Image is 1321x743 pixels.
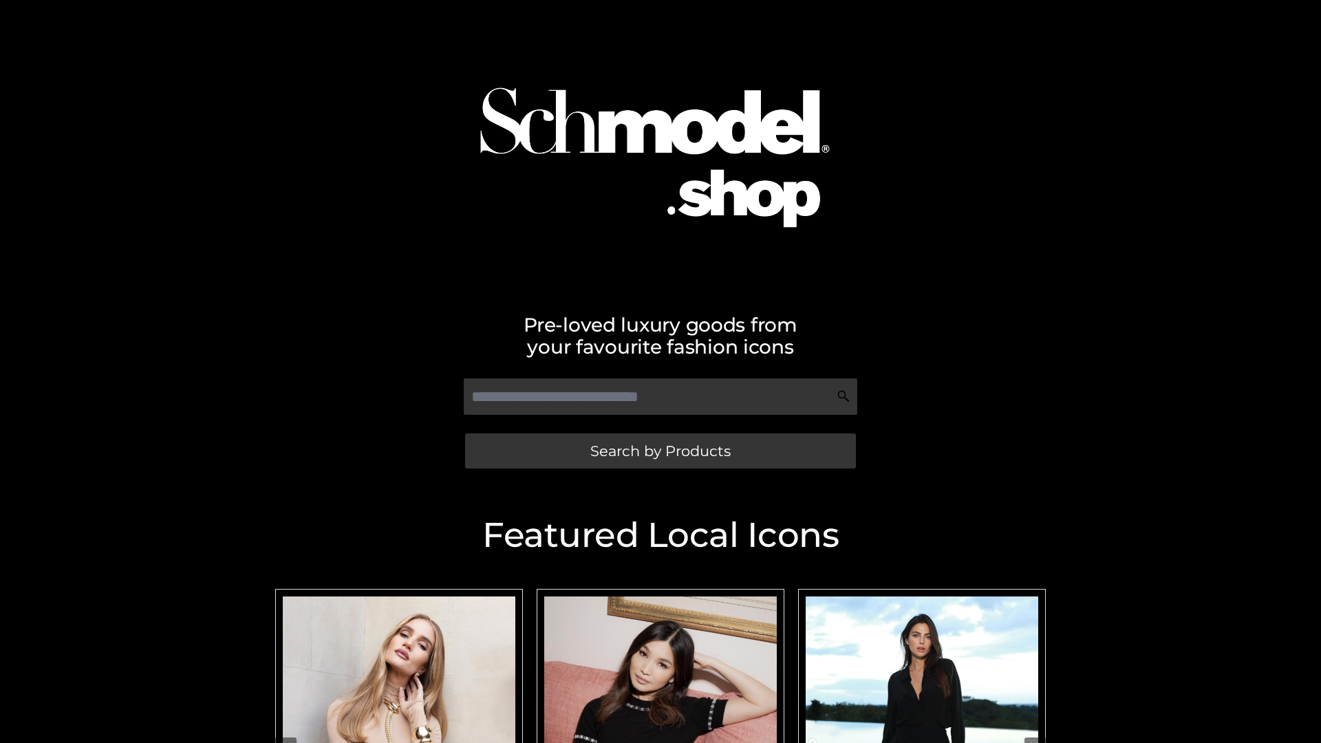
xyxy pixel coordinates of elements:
span: Search by Products [590,444,731,458]
h2: Pre-loved luxury goods from your favourite fashion icons [268,314,1053,358]
img: Search Icon [837,389,850,403]
a: Search by Products [465,433,856,469]
h2: Featured Local Icons​ [268,518,1053,552]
